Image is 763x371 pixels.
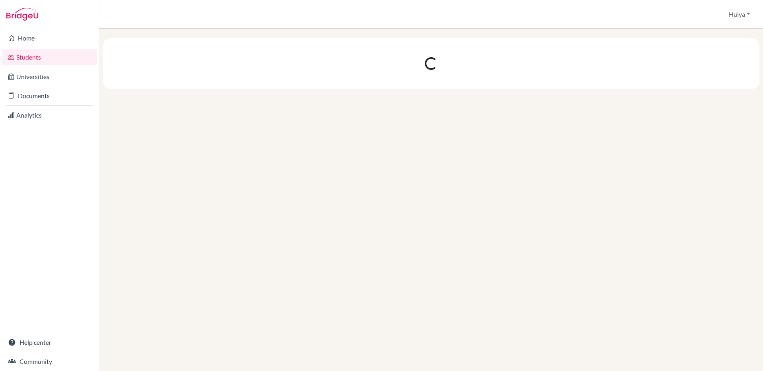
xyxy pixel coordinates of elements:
[2,107,97,123] a: Analytics
[2,354,97,369] a: Community
[2,49,97,65] a: Students
[725,7,753,22] button: Hulya
[2,30,97,46] a: Home
[2,69,97,85] a: Universities
[2,334,97,350] a: Help center
[2,88,97,104] a: Documents
[6,8,38,21] img: Bridge-U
